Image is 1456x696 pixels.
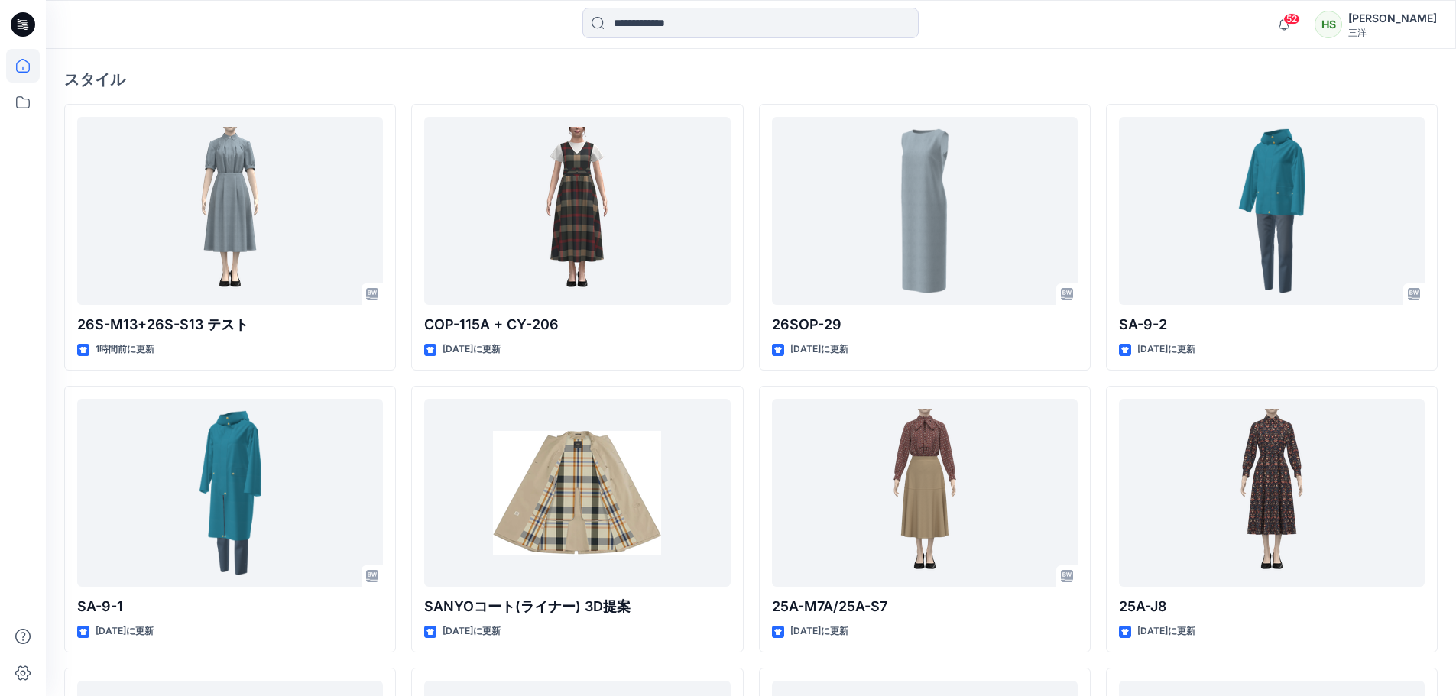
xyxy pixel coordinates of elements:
font: [DATE]に更新 [790,625,848,636]
font: SA-9-1 [77,598,123,614]
a: 26S-M13+26S-S13 テスト [77,117,383,306]
a: 25A-J8 [1119,399,1425,588]
font: SA-9-2 [1119,316,1167,332]
font: [DATE]に更新 [443,343,501,354]
font: [DATE]に更新 [443,625,501,636]
font: 25A-J8 [1119,598,1167,614]
a: 26SOP-29 [772,117,1078,306]
a: SA-9-1 [77,399,383,588]
font: [DATE]に更新 [1137,625,1195,636]
font: 26SOP-29 [772,316,841,332]
font: 25A-M7A/25A-S7 [772,598,887,614]
a: COP-115A + CY-206 [424,117,730,306]
font: SANYOコート(ライナー) 3D提案 [424,598,631,614]
font: 1時間前に更新 [96,343,154,354]
a: 25A-M7A/25A-S7 [772,399,1078,588]
font: [DATE]に更新 [790,343,848,354]
font: 26S-M13+26S-S13 テスト [77,316,248,332]
font: [DATE]に更新 [1137,343,1195,354]
font: COP-115A + CY-206 [424,316,559,332]
font: HS [1321,18,1336,31]
a: SANYOコート(ライナー) 3D提案 [424,399,730,588]
font: 52 [1286,13,1297,24]
a: SA-9-2 [1119,117,1425,306]
font: 三洋 [1348,27,1367,38]
font: スタイル [64,70,125,89]
font: [PERSON_NAME] [1348,11,1437,24]
font: [DATE]に更新 [96,625,154,636]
